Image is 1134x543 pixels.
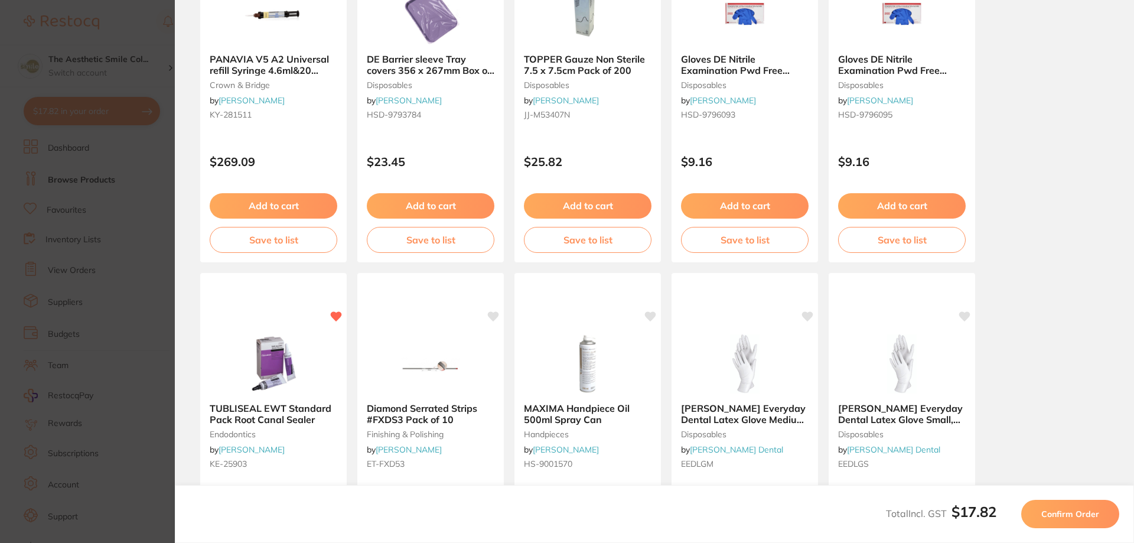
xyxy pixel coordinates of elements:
[210,430,337,439] small: endodontics
[524,193,651,218] button: Add to cart
[838,444,940,455] span: by
[681,54,809,76] b: Gloves DE Nitrile Examination Pwd Free Extra Small Box 200
[838,95,913,106] span: by
[549,334,626,394] img: MAXIMA Handpiece Oil 500ml Spray Can
[524,403,651,425] b: MAXIMA Handpiece Oil 500ml Spray Can
[524,54,651,76] b: TOPPER Gauze Non Sterile 7.5 x 7.5cm Pack of 200
[838,193,966,218] button: Add to cart
[681,110,809,119] small: HSD-9796093
[863,334,940,394] img: Erskine Everyday Dental Latex Glove Small, 100pk
[524,227,651,253] button: Save to list
[367,430,494,439] small: finishing & polishing
[376,444,442,455] a: [PERSON_NAME]
[690,95,756,106] a: [PERSON_NAME]
[838,155,966,168] p: $9.16
[681,155,809,168] p: $9.16
[681,227,809,253] button: Save to list
[210,110,337,119] small: KY-281511
[533,444,599,455] a: [PERSON_NAME]
[367,444,442,455] span: by
[18,25,219,64] div: message notification from Restocq, 1w ago. It has been 14 days since you have started your Restoc...
[524,95,599,106] span: by
[210,227,337,253] button: Save to list
[524,80,651,90] small: disposables
[367,110,494,119] small: HSD-9793784
[838,110,966,119] small: HSD-9796095
[838,403,966,425] b: Erskine Everyday Dental Latex Glove Small, 100pk
[681,95,756,106] span: by
[235,334,312,394] img: TUBLISEAL EWT Standard Pack Root Canal Sealer
[210,54,337,76] b: PANAVIA V5 A2 Universal refill Syringe 4.6ml&20 Mixing tips
[210,95,285,106] span: by
[210,80,337,90] small: crown & bridge
[524,444,599,455] span: by
[681,444,783,455] span: by
[706,334,783,394] img: Erskine Everyday Dental Latex Glove Medium, 100pk
[1021,500,1119,528] button: Confirm Order
[210,459,337,469] small: KE-25903
[367,80,494,90] small: disposables
[367,459,494,469] small: ET-FXD53
[838,54,966,76] b: Gloves DE Nitrile Examination Pwd Free Medium Box 200
[367,193,494,218] button: Add to cart
[524,110,651,119] small: JJ-M53407N
[367,95,442,106] span: by
[838,80,966,90] small: disposables
[27,35,45,54] img: Profile image for Restocq
[533,95,599,106] a: [PERSON_NAME]
[847,444,940,455] a: [PERSON_NAME] Dental
[219,444,285,455] a: [PERSON_NAME]
[367,403,494,425] b: Diamond Serrated Strips #FXDS3 Pack of 10
[690,444,783,455] a: [PERSON_NAME] Dental
[838,459,966,469] small: EEDLGS
[524,430,651,439] small: handpieces
[838,430,966,439] small: disposables
[1041,509,1099,519] span: Confirm Order
[210,403,337,425] b: TUBLISEAL EWT Standard Pack Root Canal Sealer
[524,155,651,168] p: $25.82
[524,459,651,469] small: HS-9001570
[367,227,494,253] button: Save to list
[951,503,996,521] b: $17.82
[51,34,204,45] p: It has been 14 days since you have started your Restocq journey. We wanted to do a check in and s...
[367,155,494,168] p: $23.45
[210,155,337,168] p: $269.09
[210,444,285,455] span: by
[681,193,809,218] button: Add to cart
[681,459,809,469] small: EEDLGM
[847,95,913,106] a: [PERSON_NAME]
[681,430,809,439] small: disposables
[681,403,809,425] b: Erskine Everyday Dental Latex Glove Medium, 100pk
[210,193,337,218] button: Add to cart
[376,95,442,106] a: [PERSON_NAME]
[219,95,285,106] a: [PERSON_NAME]
[838,227,966,253] button: Save to list
[367,54,494,76] b: DE Barrier sleeve Tray covers 356 x 267mm Box of 500
[392,334,469,394] img: Diamond Serrated Strips #FXDS3 Pack of 10
[51,45,204,56] p: Message from Restocq, sent 1w ago
[886,508,996,519] span: Total Incl. GST
[681,80,809,90] small: disposables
